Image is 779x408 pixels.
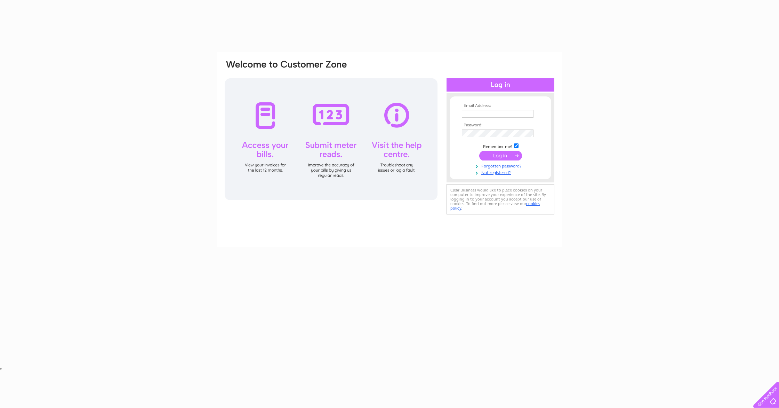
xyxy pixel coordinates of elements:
[460,123,541,128] th: Password:
[447,184,554,214] div: Clear Business would like to place cookies on your computer to improve your experience of the sit...
[460,142,541,149] td: Remember me?
[462,169,541,175] a: Not registered?
[450,201,540,211] a: cookies policy
[479,151,522,160] input: Submit
[460,103,541,108] th: Email Address:
[462,162,541,169] a: Forgotten password?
